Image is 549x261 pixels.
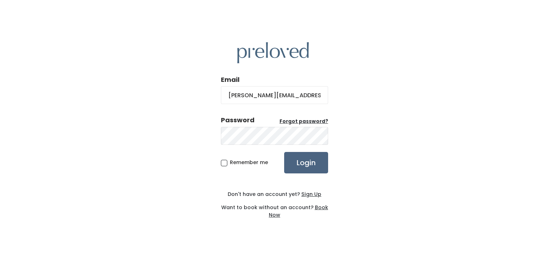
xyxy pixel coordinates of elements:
u: Sign Up [301,191,321,198]
img: preloved logo [237,42,309,63]
input: Login [284,152,328,173]
span: Remember me [230,159,268,166]
a: Forgot password? [280,118,328,125]
a: Sign Up [300,191,321,198]
div: Want to book without an account? [221,198,328,219]
a: Book Now [269,204,328,218]
label: Email [221,75,239,84]
div: Don't have an account yet? [221,191,328,198]
div: Password [221,115,254,125]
